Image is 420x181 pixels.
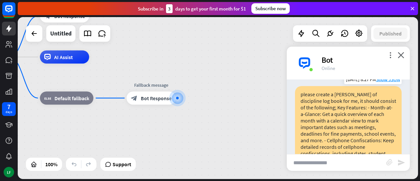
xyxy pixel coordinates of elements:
[2,102,16,116] a: 7 days
[43,159,59,170] div: 100%
[54,95,89,102] span: Default fallback
[322,65,402,71] div: Online
[397,159,405,167] i: send
[141,95,172,102] span: Bot Response
[5,3,25,22] button: Open LiveChat chat widget
[166,4,173,13] div: 3
[6,110,12,114] div: days
[398,52,404,58] i: close
[113,159,131,170] span: Support
[138,4,246,13] div: Subscribe in days to get your first month for $1
[44,95,51,102] i: block_fallback
[122,82,181,88] div: Fallback message
[4,167,14,177] div: LF
[7,104,10,110] div: 7
[387,52,393,58] i: more_vert
[131,95,137,102] i: block_bot_response
[373,28,408,39] button: Published
[322,55,402,65] div: Bot
[251,3,290,14] div: Subscribe now
[54,54,73,60] span: AI Assist
[376,76,400,82] span: Show JSON
[50,25,72,42] div: Untitled
[344,75,402,84] div: [DATE] 8:27 PM
[386,159,393,166] i: block_attachment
